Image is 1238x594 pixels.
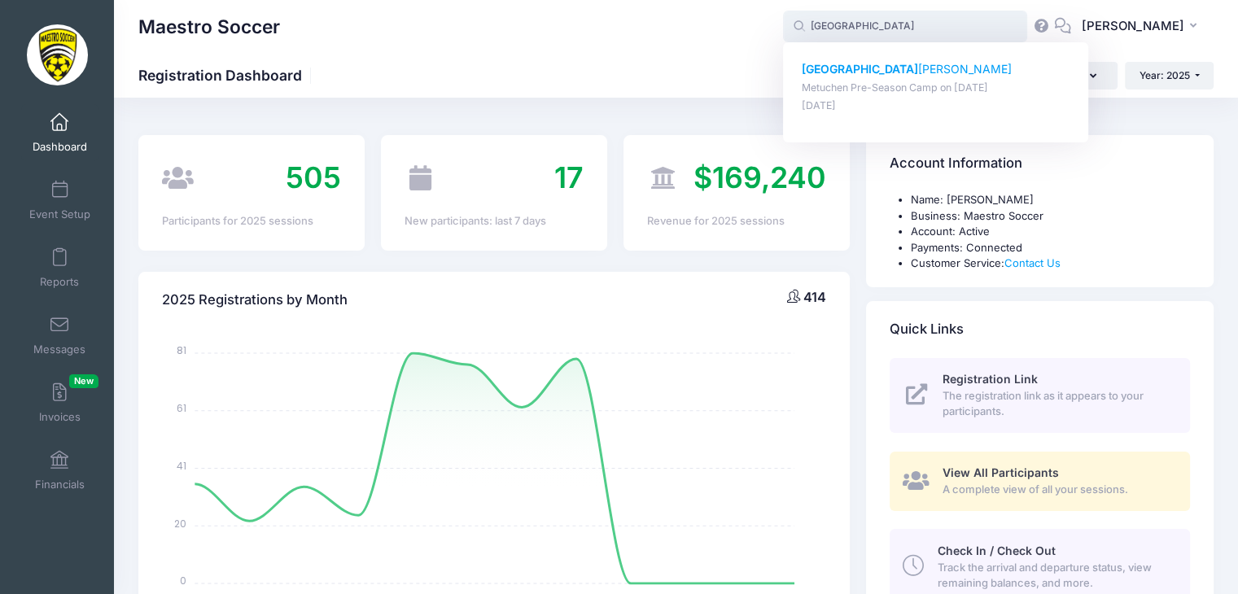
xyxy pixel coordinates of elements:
[138,67,316,84] h1: Registration Dashboard
[890,452,1190,511] a: View All Participants A complete view of all your sessions.
[890,141,1022,187] h4: Account Information
[937,544,1055,557] span: Check In / Check Out
[35,478,85,491] span: Financials
[911,240,1190,256] li: Payments: Connected
[890,358,1190,433] a: Registration Link The registration link as it appears to your participants.
[911,224,1190,240] li: Account: Active
[1140,69,1190,81] span: Year: 2025
[554,159,584,195] span: 17
[21,374,98,431] a: InvoicesNew
[21,442,98,499] a: Financials
[647,213,826,229] div: Revenue for 2025 sessions
[1082,17,1184,35] span: [PERSON_NAME]
[177,459,187,473] tspan: 41
[29,207,90,221] span: Event Setup
[783,11,1027,43] input: Search by First Name, Last Name, or Email...
[21,239,98,296] a: Reports
[802,62,918,76] strong: [GEOGRAPHIC_DATA]
[177,401,187,415] tspan: 61
[177,343,187,357] tspan: 81
[33,140,87,154] span: Dashboard
[286,159,341,195] span: 505
[405,213,584,229] div: New participants: last 7 days
[693,159,826,195] span: $169,240
[138,8,280,46] h1: Maestro Soccer
[27,24,88,85] img: Maestro Soccer
[911,256,1190,272] li: Customer Service:
[175,516,187,530] tspan: 20
[69,374,98,388] span: New
[162,277,348,323] h4: 2025 Registrations by Month
[803,289,826,305] span: 414
[937,560,1171,592] span: Track the arrival and departure status, view remaining balances, and more.
[890,306,964,352] h4: Quick Links
[21,104,98,161] a: Dashboard
[39,410,81,424] span: Invoices
[40,275,79,289] span: Reports
[911,208,1190,225] li: Business: Maestro Soccer
[802,61,1070,78] p: [PERSON_NAME]
[943,465,1059,479] span: View All Participants
[802,98,1070,114] p: [DATE]
[802,81,1070,96] p: Metuchen Pre-Season Camp on [DATE]
[943,372,1038,386] span: Registration Link
[943,388,1171,420] span: The registration link as it appears to your participants.
[1071,8,1214,46] button: [PERSON_NAME]
[162,213,341,229] div: Participants for 2025 sessions
[21,307,98,364] a: Messages
[1004,256,1061,269] a: Contact Us
[911,192,1190,208] li: Name: [PERSON_NAME]
[33,343,85,356] span: Messages
[181,574,187,587] tspan: 0
[943,482,1171,498] span: A complete view of all your sessions.
[21,172,98,229] a: Event Setup
[1125,62,1214,90] button: Year: 2025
